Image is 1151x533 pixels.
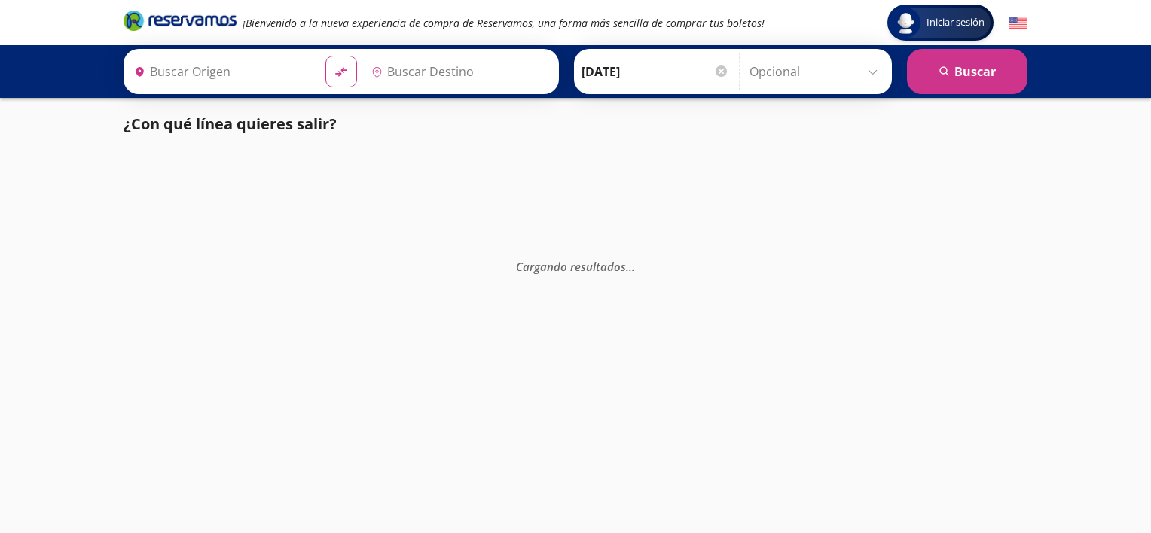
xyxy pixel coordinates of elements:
[750,53,884,90] input: Opcional
[907,49,1027,94] button: Buscar
[1009,14,1027,32] button: English
[582,53,729,90] input: Elegir Fecha
[124,9,237,36] a: Brand Logo
[629,259,632,274] span: .
[516,259,635,274] em: Cargando resultados
[124,9,237,32] i: Brand Logo
[243,16,765,30] em: ¡Bienvenido a la nueva experiencia de compra de Reservamos, una forma más sencilla de comprar tus...
[128,53,313,90] input: Buscar Origen
[920,15,991,30] span: Iniciar sesión
[632,259,635,274] span: .
[365,53,551,90] input: Buscar Destino
[626,259,629,274] span: .
[124,113,337,136] p: ¿Con qué línea quieres salir?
